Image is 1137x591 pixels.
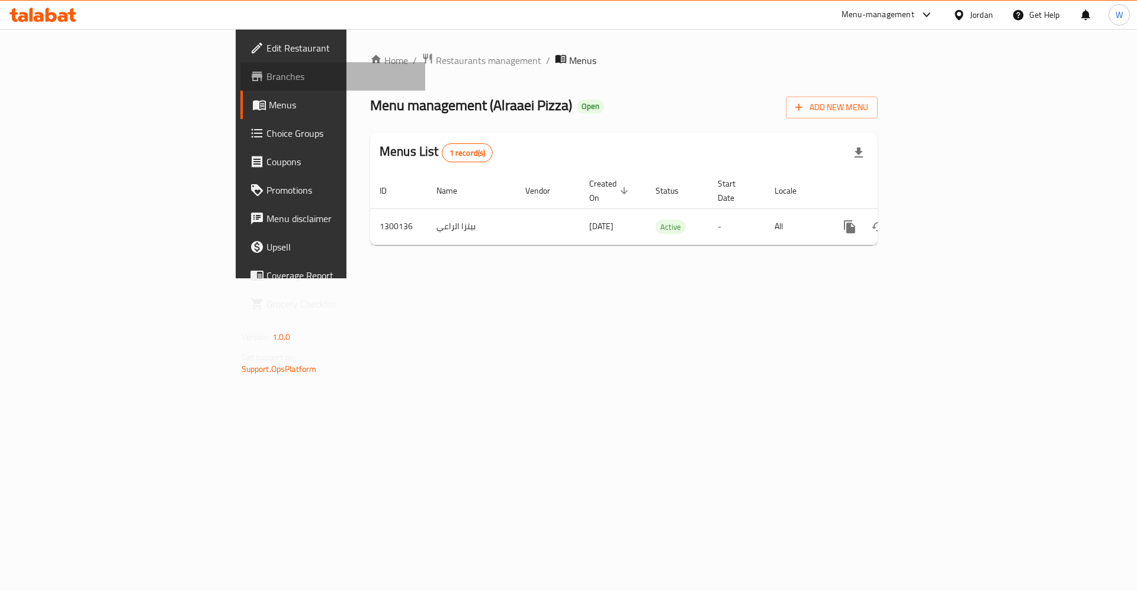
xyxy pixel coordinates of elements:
[240,204,426,233] a: Menu disclaimer
[272,329,291,345] span: 1.0.0
[370,92,572,118] span: Menu management ( Alraaei Pizza )
[970,8,993,21] div: Jordan
[765,208,826,245] td: All
[718,176,751,205] span: Start Date
[266,69,416,83] span: Branches
[656,220,686,234] span: Active
[242,349,296,365] span: Get support on:
[826,173,959,209] th: Actions
[266,126,416,140] span: Choice Groups
[795,100,868,115] span: Add New Menu
[841,8,914,22] div: Menu-management
[546,53,550,68] li: /
[708,208,765,245] td: -
[240,62,426,91] a: Branches
[242,329,271,345] span: Version:
[427,208,516,245] td: بيتزا الراعي
[436,53,541,68] span: Restaurants management
[577,99,604,114] div: Open
[240,147,426,176] a: Coupons
[240,91,426,119] a: Menus
[380,143,493,162] h2: Menus List
[240,176,426,204] a: Promotions
[442,147,493,159] span: 1 record(s)
[266,155,416,169] span: Coupons
[266,297,416,311] span: Grocery Checklist
[589,219,614,234] span: [DATE]
[266,183,416,197] span: Promotions
[864,213,892,241] button: Change Status
[240,34,426,62] a: Edit Restaurant
[240,290,426,318] a: Grocery Checklist
[656,184,694,198] span: Status
[442,143,493,162] div: Total records count
[569,53,596,68] span: Menus
[422,53,541,68] a: Restaurants management
[370,53,878,68] nav: breadcrumb
[266,41,416,55] span: Edit Restaurant
[266,211,416,226] span: Menu disclaimer
[240,261,426,290] a: Coverage Report
[844,139,873,167] div: Export file
[1116,8,1123,21] span: W
[589,176,632,205] span: Created On
[525,184,566,198] span: Vendor
[266,240,416,254] span: Upsell
[242,361,317,377] a: Support.OpsPlatform
[266,268,416,282] span: Coverage Report
[370,173,959,245] table: enhanced table
[436,184,473,198] span: Name
[240,233,426,261] a: Upsell
[269,98,416,112] span: Menus
[786,97,878,118] button: Add New Menu
[240,119,426,147] a: Choice Groups
[775,184,812,198] span: Locale
[577,101,604,111] span: Open
[380,184,402,198] span: ID
[836,213,864,241] button: more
